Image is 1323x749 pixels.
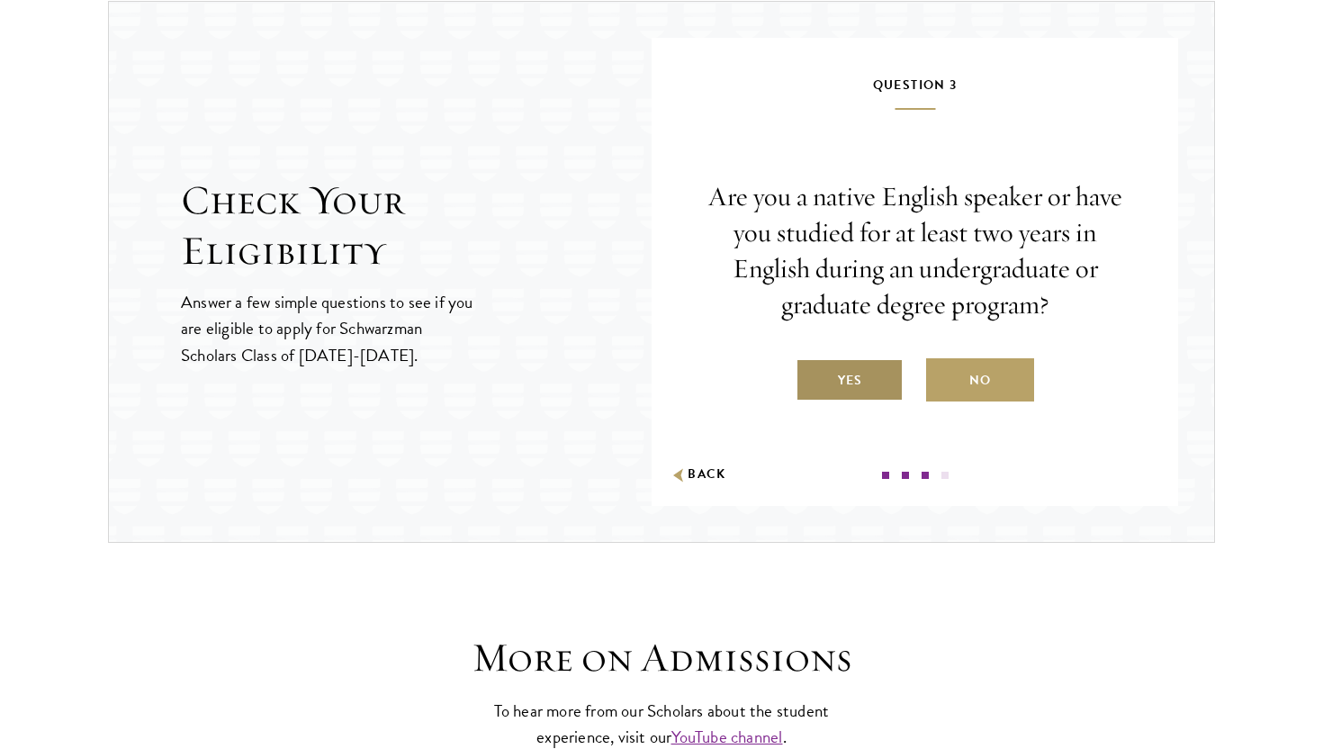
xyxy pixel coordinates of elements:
label: No [926,358,1034,402]
p: Are you a native English speaker or have you studied for at least two years in English during an ... [706,179,1124,323]
p: Answer a few simple questions to see if you are eligible to apply for Schwarzman Scholars Class o... [181,289,475,367]
button: Back [670,465,726,484]
h3: More on Admissions [382,633,940,683]
h2: Check Your Eligibility [181,176,652,276]
h5: Question 3 [706,74,1124,110]
label: Yes [796,358,904,402]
